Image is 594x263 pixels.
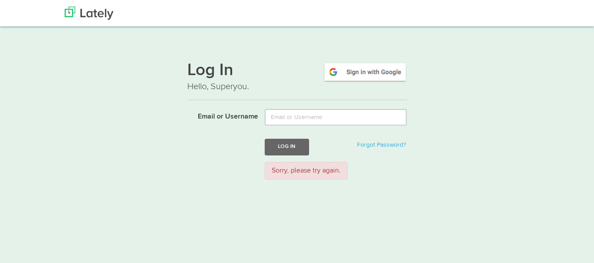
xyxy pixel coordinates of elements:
img: google-signin.png [323,62,407,82]
a: Forgot Password? [357,142,406,148]
p: Hello, Superyou. [187,80,407,93]
div: Sorry, please try again. [265,162,348,180]
label: Email or Username [181,109,259,122]
img: Lately [65,7,113,20]
input: Email or Username [265,109,407,126]
h1: Log In [187,62,407,80]
button: Log In [265,139,309,155]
